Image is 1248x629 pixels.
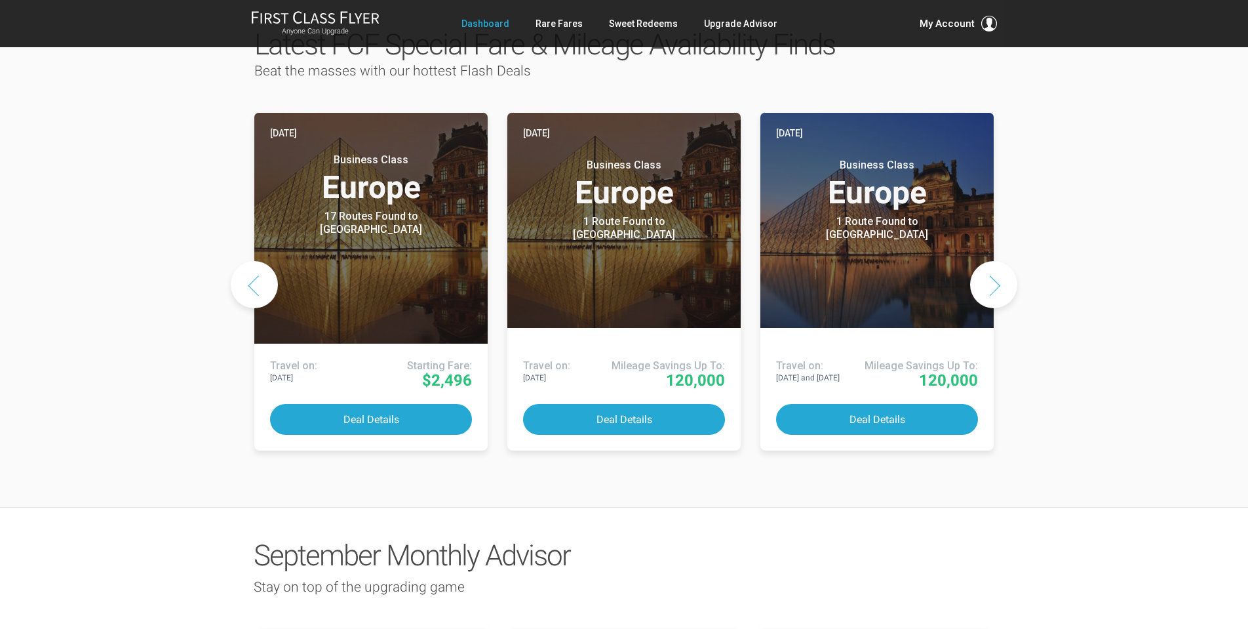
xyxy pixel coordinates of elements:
small: Business Class [289,153,453,167]
img: First Class Flyer [251,10,380,24]
a: Upgrade Advisor [704,12,777,35]
button: Deal Details [270,404,472,435]
h3: Europe [270,153,472,203]
a: [DATE] Business ClassEurope 17 Routes Found to [GEOGRAPHIC_DATA] Airlines offering special fares:... [254,113,488,451]
small: Business Class [795,159,959,172]
h3: Europe [523,159,725,209]
div: 17 Routes Found to [GEOGRAPHIC_DATA] [289,210,453,236]
a: Sweet Redeems [609,12,678,35]
button: My Account [920,16,997,31]
h3: Europe [776,159,978,209]
span: Stay on top of the upgrading game [254,579,465,595]
button: Deal Details [523,404,725,435]
button: Previous slide [231,261,278,308]
small: Anyone Can Upgrade [251,27,380,36]
button: Next slide [970,261,1017,308]
span: My Account [920,16,975,31]
small: Business Class [542,159,706,172]
div: 1 Route Found to [GEOGRAPHIC_DATA] [795,215,959,241]
a: Rare Fares [536,12,583,35]
span: September Monthly Advisor [254,538,570,573]
a: Dashboard [461,12,509,35]
a: [DATE] Business ClassEurope 1 Route Found to [GEOGRAPHIC_DATA] Use These Miles / Points: Travel o... [760,113,994,451]
button: Deal Details [776,404,978,435]
a: [DATE] Business ClassEurope 1 Route Found to [GEOGRAPHIC_DATA] Use These Miles / Points: Travel o... [507,113,741,451]
a: First Class FlyerAnyone Can Upgrade [251,10,380,37]
div: 1 Route Found to [GEOGRAPHIC_DATA] [542,215,706,241]
span: Beat the masses with our hottest Flash Deals [254,63,531,79]
time: [DATE] [523,126,550,140]
time: [DATE] [270,126,297,140]
time: [DATE] [776,126,803,140]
